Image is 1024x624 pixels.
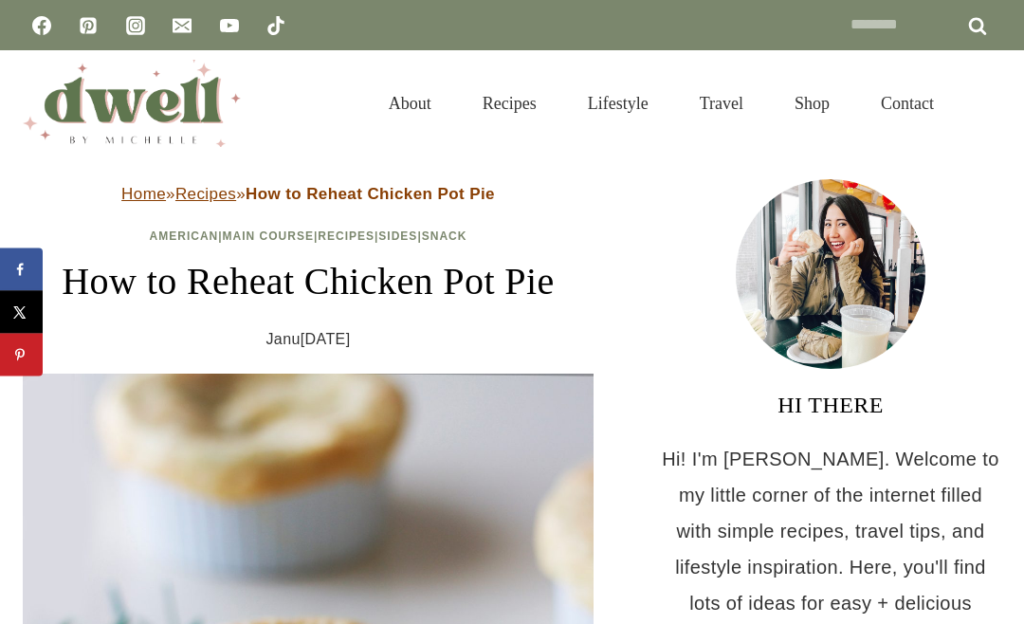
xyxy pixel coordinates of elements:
a: Recipes [457,70,562,137]
a: Shop [769,70,855,137]
a: Sides [378,229,417,243]
a: About [363,70,457,137]
a: American [150,229,219,243]
strong: How to Reheat Chicken Pot Pie [246,185,495,203]
a: Main Course [223,229,314,243]
a: Contact [855,70,960,137]
nav: Primary Navigation [363,70,960,137]
span: | | | | [150,229,467,243]
a: YouTube [210,7,248,45]
a: Instagram [117,7,155,45]
a: Facebook [23,7,61,45]
h3: HI THERE [660,388,1001,422]
h1: How to Reheat Chicken Pot Pie [23,253,594,310]
a: Recipes [175,185,236,203]
a: Recipes [318,229,375,243]
a: TikTok [257,7,295,45]
a: Pinterest [69,7,107,45]
img: DWELL by michelle [23,60,241,147]
button: View Search Form [969,87,1001,119]
a: Home [121,185,166,203]
a: Email [163,7,201,45]
span: » » [121,185,495,203]
time: Janu[DATE] [265,325,350,354]
a: Lifestyle [562,70,674,137]
a: Travel [674,70,769,137]
a: Snack [422,229,467,243]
